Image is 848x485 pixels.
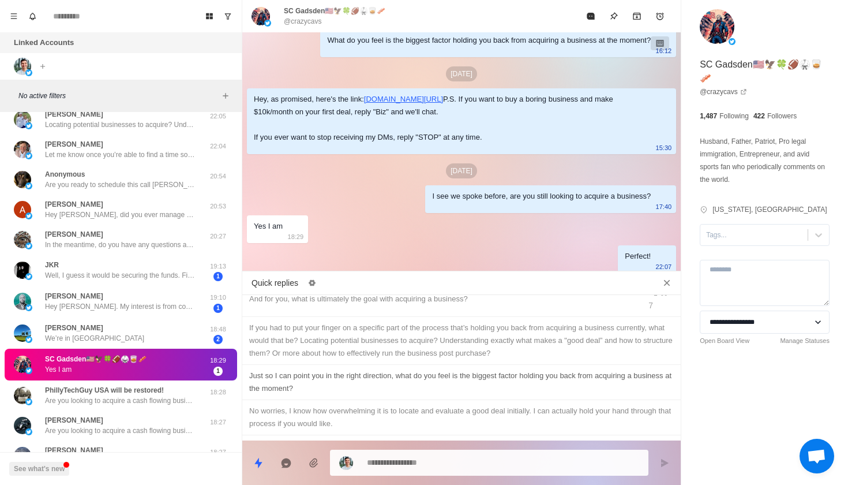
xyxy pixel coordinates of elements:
p: 18:27 [204,447,232,457]
button: Mark as read [579,5,602,28]
div: Just so I can point you in the right direction, what do you feel is the biggest factor holding yo... [249,370,674,395]
img: picture [25,398,32,405]
p: Husband, Father, Patriot, Pro legal immigration, Entrepreneur, and avid sports fan who periodical... [700,135,830,186]
div: No worries, I know how overwhelming it is to locate and evaluate a good deal initially. I can act... [249,405,674,430]
button: Board View [200,7,219,25]
img: picture [25,212,32,219]
button: See what's new [9,462,69,476]
img: picture [14,387,31,404]
p: Hey [PERSON_NAME]. My interest is from corporate antics and ceilings. Plus I’ve always been entre... [45,301,195,312]
p: 18:29 [204,356,232,365]
p: 22:05 [204,111,232,121]
span: 2 [213,335,223,344]
p: [PERSON_NAME] [45,323,103,333]
button: Show unread conversations [219,7,237,25]
p: 18:29 [288,230,304,243]
span: 1 [213,367,223,376]
p: Followers [767,111,797,121]
p: Are you looking to acquire a cash flowing business yourself?... [45,426,195,436]
p: 16:12 [656,44,672,57]
div: What do you feel is the biggest factor holding you back from acquiring a business at the moment? [327,34,651,47]
button: Add reminder [648,5,671,28]
p: 19:13 [204,262,232,271]
div: No problem at all, I know how overwhelming everything can be when starting out. I can support you... [249,440,674,465]
img: picture [14,293,31,310]
img: picture [700,9,734,44]
p: 1,487 [700,111,717,121]
p: [PERSON_NAME] [45,109,103,120]
img: picture [25,182,32,189]
div: ⌥ ⌘ 7 [648,286,674,312]
img: picture [25,336,32,343]
p: 22:07 [656,260,672,273]
img: picture [25,304,32,311]
a: Open Board View [700,336,749,346]
p: Yes I am [45,364,72,375]
p: Let me know once you’re able to find a time so I can confirm that on my end + shoot over the pre-... [45,150,195,160]
p: In the meantime, do you have any questions about the process or the call itself that I can clear ... [45,240,195,250]
p: [PERSON_NAME] [45,445,103,456]
img: picture [14,417,31,434]
span: 1 [213,304,223,313]
div: Yes I am [254,220,283,233]
img: picture [14,356,31,373]
button: Pin [602,5,625,28]
span: 1 [213,272,223,281]
p: 20:54 [204,171,232,181]
button: Archive [625,5,648,28]
button: Edit quick replies [303,274,321,292]
p: 20:27 [204,232,232,241]
button: Menu [5,7,23,25]
img: picture [14,141,31,158]
img: picture [25,273,32,280]
p: SC Gadsden🇺🇸🦅🍀🏈🥋🥃🥓 [284,6,385,16]
p: 18:48 [204,324,232,334]
img: picture [14,171,31,188]
div: I see we spoke before, are you still looking to acquire a business? [432,190,651,203]
p: SC Gadsden🇺🇸🦅🍀🏈🥋🥃🥓 [45,354,147,364]
p: @crazycavs [284,16,322,27]
p: [US_STATE], [GEOGRAPHIC_DATA] [712,204,827,215]
button: Add filters [219,89,232,103]
p: [PERSON_NAME] [45,415,103,426]
img: picture [14,262,31,279]
p: [PERSON_NAME] [45,291,103,301]
p: 18:27 [204,417,232,427]
p: Linked Accounts [14,37,74,48]
p: 17:40 [656,200,672,213]
div: Perfect! [625,250,651,263]
div: And for you, what is ultimately the goal with acquiring a business? [249,293,633,305]
img: picture [252,7,270,25]
p: Quick replies [252,277,298,289]
img: picture [14,111,31,128]
img: picture [14,201,31,218]
a: [DOMAIN_NAME][URL] [364,95,443,103]
img: picture [25,122,32,129]
p: PhillyTechGuy USA will be restored! [45,385,164,396]
p: 20:53 [204,202,232,211]
img: picture [25,367,32,374]
p: No active filters [18,91,219,101]
div: If you had to put your finger on a specific part of the process that’s holding you back from acqu... [249,322,674,360]
p: Are you ready to schedule this call [PERSON_NAME]? [45,180,195,190]
p: 422 [753,111,765,121]
img: picture [264,20,271,27]
p: [PERSON_NAME] [45,199,103,210]
button: Add account [36,59,50,73]
img: picture [14,324,31,342]
p: JKR [45,260,59,270]
p: 22:04 [204,141,232,151]
img: picture [25,152,32,159]
a: @crazycavs [700,87,747,97]
button: Add media [302,452,325,475]
button: Quick replies [247,452,270,475]
button: Reply with AI [275,452,298,475]
p: [DATE] [446,66,477,81]
p: [DATE] [446,163,477,178]
img: picture [14,447,31,464]
img: picture [14,58,31,75]
p: Anonymous [45,169,85,180]
img: picture [25,428,32,435]
p: [PERSON_NAME] [45,229,103,240]
p: 18:28 [204,387,232,397]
